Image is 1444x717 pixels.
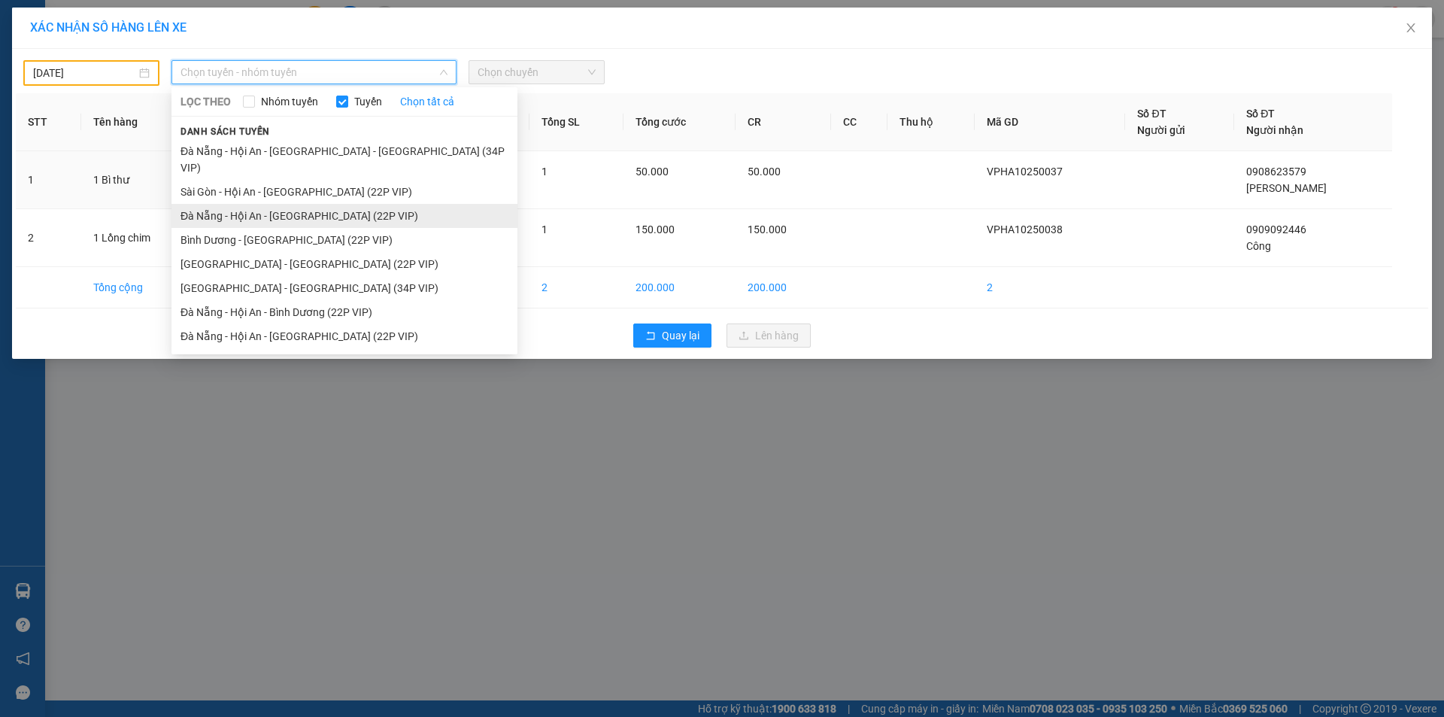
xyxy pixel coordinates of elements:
[623,267,736,308] td: 200.000
[636,223,675,235] span: 150.000
[171,300,517,324] li: Đà Nẵng - Hội An - Bình Dương (22P VIP)
[529,267,623,308] td: 2
[633,324,711,348] button: rollbackQuay lại
[16,151,81,209] td: 1
[541,166,548,178] span: 1
[1137,124,1185,136] span: Người gửi
[171,125,279,138] span: Danh sách tuyến
[400,93,454,110] a: Chọn tất cả
[831,93,887,151] th: CC
[1405,22,1417,34] span: close
[987,223,1063,235] span: VPHA10250038
[1246,240,1271,252] span: Công
[348,93,388,110] span: Tuyến
[81,209,204,267] td: 1 Lồng chim
[180,61,447,84] span: Chọn tuyến - nhóm tuyến
[81,267,204,308] td: Tổng cộng
[636,166,669,178] span: 50.000
[33,65,136,81] input: 13/10/2025
[748,166,781,178] span: 50.000
[1246,166,1306,178] span: 0908623579
[975,267,1125,308] td: 2
[255,93,324,110] span: Nhóm tuyến
[1390,8,1432,50] button: Close
[171,324,517,348] li: Đà Nẵng - Hội An - [GEOGRAPHIC_DATA] (22P VIP)
[623,93,736,151] th: Tổng cước
[887,93,975,151] th: Thu hộ
[81,93,204,151] th: Tên hàng
[727,324,811,348] button: uploadLên hàng
[987,166,1063,178] span: VPHA10250037
[171,180,517,204] li: Sài Gòn - Hội An - [GEOGRAPHIC_DATA] (22P VIP)
[1246,124,1303,136] span: Người nhận
[1137,108,1166,120] span: Số ĐT
[975,93,1125,151] th: Mã GD
[478,61,596,84] span: Chọn chuyến
[748,223,787,235] span: 150.000
[529,93,623,151] th: Tổng SL
[180,93,231,110] span: LỌC THEO
[171,252,517,276] li: [GEOGRAPHIC_DATA] - [GEOGRAPHIC_DATA] (22P VIP)
[662,327,699,344] span: Quay lại
[171,204,517,228] li: Đà Nẵng - Hội An - [GEOGRAPHIC_DATA] (22P VIP)
[171,228,517,252] li: Bình Dương - [GEOGRAPHIC_DATA] (22P VIP)
[81,151,204,209] td: 1 Bì thư
[439,68,448,77] span: down
[30,20,187,35] span: XÁC NHẬN SỐ HÀNG LÊN XE
[645,330,656,342] span: rollback
[736,267,831,308] td: 200.000
[1246,182,1327,194] span: [PERSON_NAME]
[171,276,517,300] li: [GEOGRAPHIC_DATA] - [GEOGRAPHIC_DATA] (34P VIP)
[1246,108,1275,120] span: Số ĐT
[541,223,548,235] span: 1
[171,139,517,180] li: Đà Nẵng - Hội An - [GEOGRAPHIC_DATA] - [GEOGRAPHIC_DATA] (34P VIP)
[736,93,831,151] th: CR
[16,93,81,151] th: STT
[1246,223,1306,235] span: 0909092446
[16,209,81,267] td: 2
